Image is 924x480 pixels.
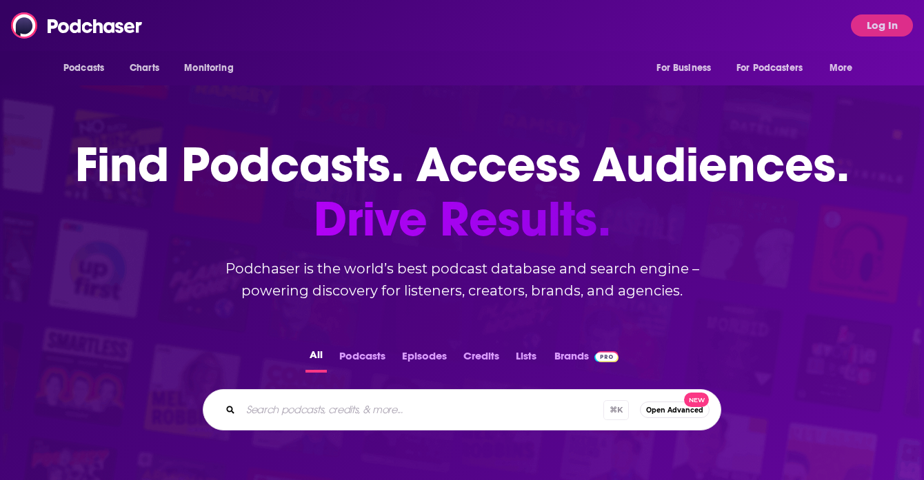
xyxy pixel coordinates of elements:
button: Credits [459,346,503,373]
button: open menu [820,55,870,81]
img: Podchaser Pro [594,351,619,362]
span: For Podcasters [736,59,803,78]
button: Open AdvancedNew [640,401,710,418]
div: Search podcasts, credits, & more... [203,389,721,430]
button: Lists [512,346,541,373]
button: Log In [851,14,913,36]
h2: Podchaser is the world’s best podcast database and search engine – powering discovery for listene... [186,258,738,302]
span: For Business [656,59,711,78]
span: Monitoring [184,59,233,78]
input: Search podcasts, credits, & more... [241,399,603,421]
span: Open Advanced [646,406,703,414]
span: New [684,393,709,407]
span: Charts [130,59,159,78]
h1: Find Podcasts. Access Audiences. [75,138,850,247]
img: Podchaser - Follow, Share and Rate Podcasts [11,12,143,39]
button: open menu [54,55,122,81]
button: Episodes [398,346,451,373]
button: open menu [174,55,251,81]
span: More [830,59,853,78]
span: Podcasts [63,59,104,78]
a: Charts [121,55,168,81]
span: ⌘ K [603,400,629,420]
button: All [305,346,327,373]
span: Drive Results. [75,192,850,247]
a: BrandsPodchaser Pro [554,346,619,373]
button: open menu [727,55,823,81]
button: open menu [647,55,728,81]
button: Podcasts [335,346,390,373]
